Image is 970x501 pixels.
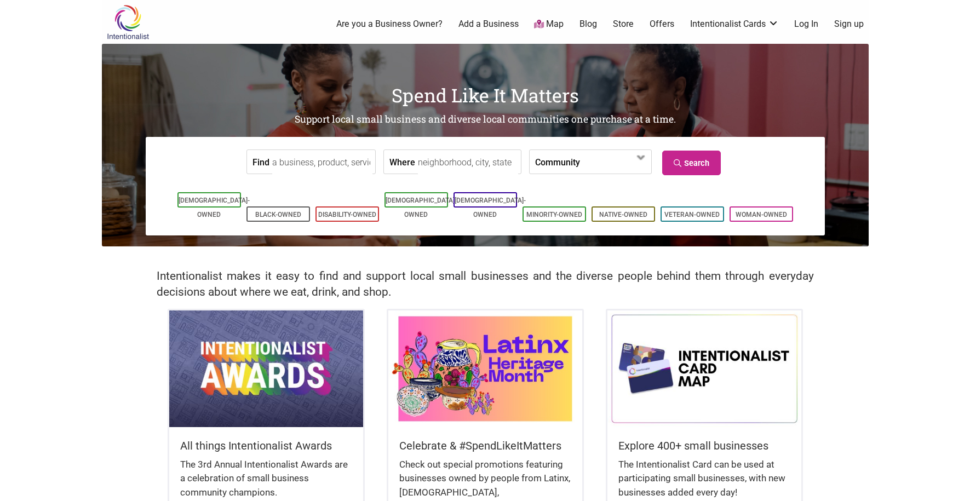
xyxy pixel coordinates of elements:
[252,150,269,174] label: Find
[664,211,720,218] a: Veteran-Owned
[169,310,363,427] img: Intentionalist Awards
[794,18,818,30] a: Log In
[318,211,376,218] a: Disability-Owned
[834,18,864,30] a: Sign up
[599,211,647,218] a: Native-Owned
[526,211,582,218] a: Minority-Owned
[736,211,787,218] a: Woman-Owned
[458,18,519,30] a: Add a Business
[399,438,571,453] h5: Celebrate & #SpendLikeItMatters
[535,150,580,174] label: Community
[607,310,801,427] img: Intentionalist Card Map
[662,151,721,175] a: Search
[389,150,415,174] label: Where
[650,18,674,30] a: Offers
[102,4,154,40] img: Intentionalist
[418,150,518,175] input: neighborhood, city, state
[613,18,634,30] a: Store
[579,18,597,30] a: Blog
[336,18,443,30] a: Are you a Business Owner?
[386,197,457,218] a: [DEMOGRAPHIC_DATA]-Owned
[618,438,790,453] h5: Explore 400+ small businesses
[272,150,372,175] input: a business, product, service
[180,438,352,453] h5: All things Intentionalist Awards
[157,268,814,300] h2: Intentionalist makes it easy to find and support local small businesses and the diverse people be...
[388,310,582,427] img: Latinx / Hispanic Heritage Month
[102,113,869,126] h2: Support local small business and diverse local communities one purchase at a time.
[255,211,301,218] a: Black-Owned
[534,18,564,31] a: Map
[179,197,250,218] a: [DEMOGRAPHIC_DATA]-Owned
[455,197,526,218] a: [DEMOGRAPHIC_DATA]-Owned
[102,82,869,108] h1: Spend Like It Matters
[690,18,779,30] a: Intentionalist Cards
